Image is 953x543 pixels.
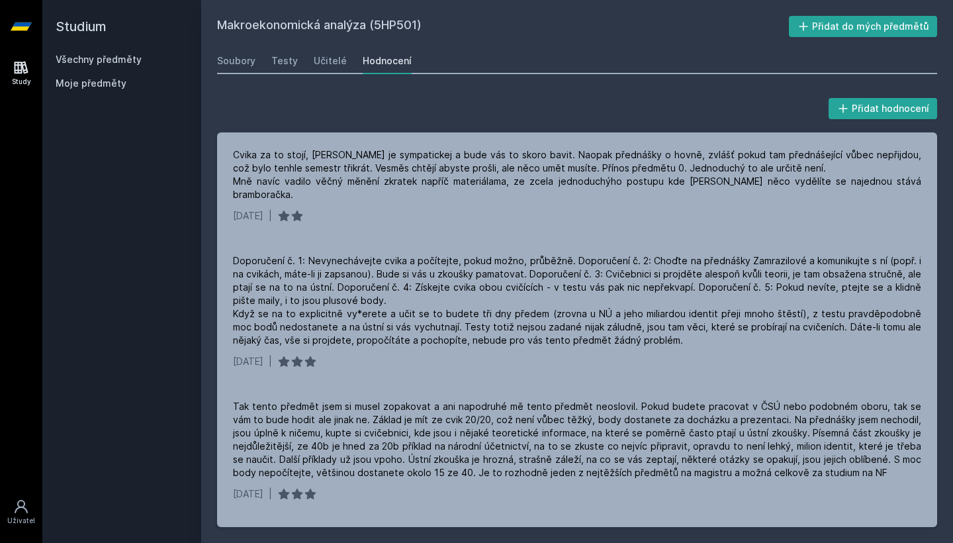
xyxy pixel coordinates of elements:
[269,487,272,501] div: |
[363,54,412,68] div: Hodnocení
[829,98,938,119] button: Přidat hodnocení
[269,209,272,222] div: |
[217,16,789,37] h2: Makroekonomická analýza (5HP501)
[314,54,347,68] div: Učitelé
[271,54,298,68] div: Testy
[789,16,938,37] button: Přidat do mých předmětů
[7,516,35,526] div: Uživatel
[56,54,142,65] a: Všechny předměty
[271,48,298,74] a: Testy
[56,77,126,90] span: Moje předměty
[233,148,921,201] div: Cvika za to stojí, [PERSON_NAME] je sympatickej a bude vás to skoro bavit. Naopak přednášky o hov...
[217,48,255,74] a: Soubory
[3,53,40,93] a: Study
[3,492,40,532] a: Uživatel
[363,48,412,74] a: Hodnocení
[233,254,921,347] div: Doporučení č. 1: Nevynechávejte cvika a počítejte, pokud možno, průběžně. Doporučení č. 2: Choďte...
[233,355,263,368] div: [DATE]
[233,209,263,222] div: [DATE]
[217,54,255,68] div: Soubory
[314,48,347,74] a: Učitelé
[12,77,31,87] div: Study
[269,355,272,368] div: |
[233,487,263,501] div: [DATE]
[233,400,921,479] div: Tak tento předmět jsem si musel zopakovat a ani napodruhé mě tento předmět neoslovil. Pokud budet...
